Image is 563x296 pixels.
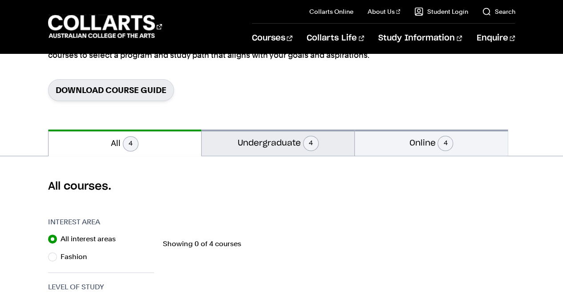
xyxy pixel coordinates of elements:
a: Courses [252,24,292,53]
label: Fashion [61,251,94,263]
a: Download Course Guide [48,79,174,101]
a: Collarts Online [309,7,353,16]
a: Student Login [414,7,468,16]
button: Online4 [355,130,507,156]
button: Undergraduate4 [202,130,354,156]
div: Go to homepage [48,14,162,39]
a: Search [482,7,515,16]
a: About Us [368,7,401,16]
a: Study Information [378,24,462,53]
h3: Interest Area [48,217,154,227]
a: Enquire [476,24,515,53]
h2: All courses. [48,179,515,194]
p: Showing 0 of 4 courses [163,240,515,247]
a: Collarts Life [307,24,364,53]
span: 4 [303,136,319,151]
h3: Level of Study [48,282,154,292]
span: 4 [437,136,453,151]
button: All4 [49,130,201,156]
label: All interest areas [61,233,123,245]
span: 4 [123,136,138,151]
